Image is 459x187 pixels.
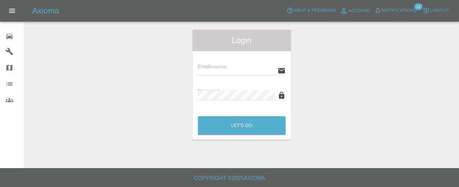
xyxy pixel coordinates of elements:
[198,64,226,69] span: Email
[219,89,236,93] small: (required)
[382,7,417,14] span: Notifications
[348,7,371,15] span: Account
[373,5,418,16] button: Notifications
[198,88,236,94] span: Password
[32,5,59,16] h5: Axioma
[210,65,226,69] small: (required)
[421,5,451,16] button: Logout
[414,3,422,10] span: 12
[338,5,373,16] a: Account
[4,3,20,19] button: Open drawer
[198,116,286,135] button: Let's Go
[430,7,449,14] span: Logout
[198,35,286,46] span: Login
[5,174,454,183] h6: Copyright © 2025 Axioma
[294,7,336,14] span: Help & Feedback
[285,5,338,16] button: Help & Feedback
